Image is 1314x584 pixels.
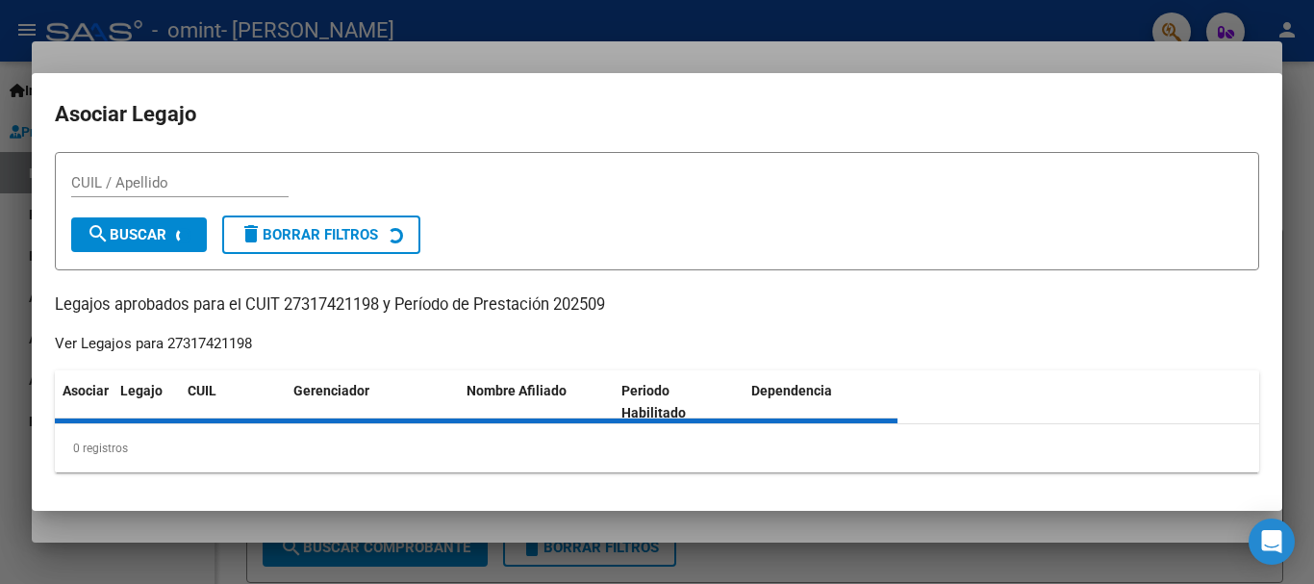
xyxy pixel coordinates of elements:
h2: Asociar Legajo [55,96,1259,133]
datatable-header-cell: Dependencia [744,370,898,434]
datatable-header-cell: Legajo [113,370,180,434]
span: Buscar [87,226,166,243]
span: Legajo [120,383,163,398]
span: Periodo Habilitado [621,383,686,420]
span: Dependencia [751,383,832,398]
span: Gerenciador [293,383,369,398]
mat-icon: delete [240,222,263,245]
div: 0 registros [55,424,1259,472]
mat-icon: search [87,222,110,245]
span: Nombre Afiliado [467,383,567,398]
span: CUIL [188,383,216,398]
button: Borrar Filtros [222,216,420,254]
datatable-header-cell: Periodo Habilitado [614,370,744,434]
datatable-header-cell: Asociar [55,370,113,434]
span: Borrar Filtros [240,226,378,243]
span: Asociar [63,383,109,398]
datatable-header-cell: Gerenciador [286,370,459,434]
div: Open Intercom Messenger [1249,519,1295,565]
datatable-header-cell: CUIL [180,370,286,434]
p: Legajos aprobados para el CUIT 27317421198 y Período de Prestación 202509 [55,293,1259,317]
div: Ver Legajos para 27317421198 [55,333,252,355]
button: Buscar [71,217,207,252]
datatable-header-cell: Nombre Afiliado [459,370,614,434]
